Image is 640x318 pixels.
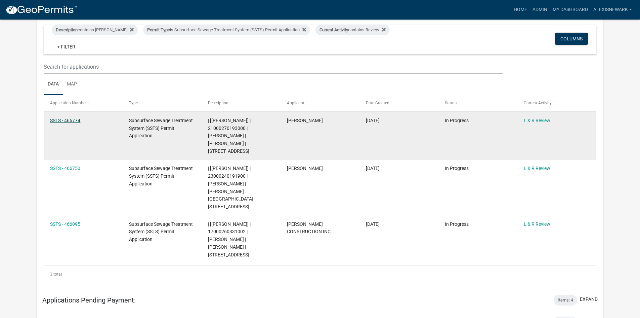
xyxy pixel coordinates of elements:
span: Applicant [287,101,304,105]
a: L & R Review [524,118,550,123]
span: | [Alexis Newark] | 17000260331002 | PAUL QUINNILD | CAROL QUINNILD | 47231 CO HWY 31 [208,221,251,257]
span: In Progress [445,221,469,227]
span: Description [208,101,228,105]
datatable-header-cell: Status [438,95,517,111]
span: Current Activity [319,27,348,32]
a: Data [44,74,63,95]
div: contains [PERSON_NAME] [52,25,138,35]
datatable-header-cell: Current Activity [517,95,596,111]
a: SSTS - 466750 [50,166,80,171]
span: Subsurface Sewage Treatment System (SSTS) Permit Application [129,166,193,186]
span: EGGE CONSTRUCTION INC [287,221,331,235]
a: SSTS - 466774 [50,118,80,123]
span: Permit Type [147,27,170,32]
a: My Dashboard [550,3,591,16]
datatable-header-cell: Applicant [281,95,359,111]
span: Subsurface Sewage Treatment System (SSTS) Permit Application [129,221,193,242]
a: Map [63,74,81,95]
span: Status [445,101,457,105]
button: expand [580,296,598,303]
span: In Progress [445,166,469,171]
input: Search for applications [44,60,502,74]
span: Application Number [50,101,87,105]
span: 08/19/2025 [366,221,380,227]
datatable-header-cell: Description [202,95,281,111]
datatable-header-cell: Type [123,95,202,111]
span: In Progress [445,118,469,123]
h5: Applications Pending Payment: [42,296,136,304]
a: + Filter [52,41,81,53]
div: Items: 4 [554,295,577,306]
a: Admin [530,3,550,16]
span: Description [56,27,78,32]
div: contains Review [315,25,390,35]
span: Subsurface Sewage Treatment System (SSTS) Permit Application [129,118,193,139]
button: Columns [555,33,588,45]
a: alexisnewark [591,3,635,16]
span: Type [129,101,138,105]
span: | [Alexis Newark] | 21000270193000 | ROBERT WIPPLER | RAMONA WIPPLER | 49509 CO HWY 38 [208,118,251,154]
span: 08/20/2025 [366,118,380,123]
a: Home [511,3,530,16]
div: is Subsurface Sewage Treatment System (SSTS) Permit Application [143,25,310,35]
span: Scott M Ellingson [287,118,323,123]
span: Current Activity [524,101,552,105]
span: Scott M Ellingson [287,166,323,171]
a: L & R Review [524,221,550,227]
a: L & R Review [524,166,550,171]
div: 3 total [44,266,596,283]
span: 08/20/2025 [366,166,380,171]
span: Date Created [366,101,389,105]
span: | [Alexis Newark] | 23000240191900 | BRAD MIDDENDORF | DEBBIE MIDDENDORF | 18186 580TH AVE [208,166,255,209]
datatable-header-cell: Date Created [359,95,438,111]
datatable-header-cell: Application Number [44,95,123,111]
a: SSTS - 466095 [50,221,80,227]
div: collapse [37,12,603,289]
